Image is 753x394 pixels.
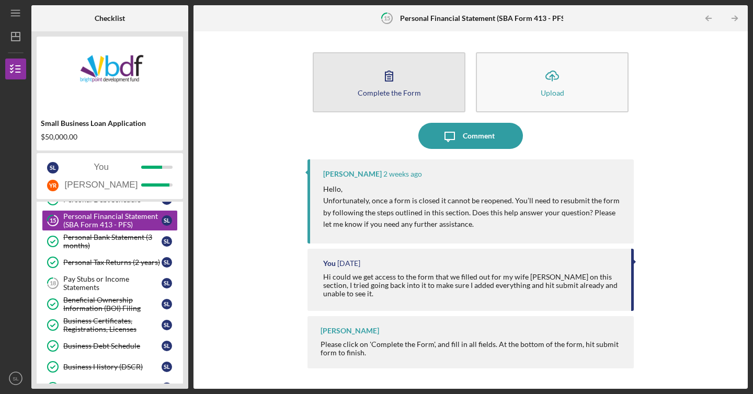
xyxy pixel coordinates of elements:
div: Business Certificates, Registrations, Licenses [63,317,162,333]
div: Hi could we get access to the form that we filled out for my wife [PERSON_NAME] on this section, ... [323,273,621,298]
div: Personal Bank Statement (3 months) [63,233,162,250]
tspan: 15 [50,217,56,224]
div: S L [162,236,172,247]
b: Personal Financial Statement (SBA Form 413 - PFS) [400,14,567,22]
div: S L [162,362,172,372]
a: 15Personal Financial Statement (SBA Form 413 - PFS)SL [42,210,178,231]
div: Pay Stubs or Income Statements [63,275,162,292]
div: Upload [541,89,564,97]
button: Comment [418,123,523,149]
div: S L [162,341,172,351]
div: [PERSON_NAME] [321,327,379,335]
img: Product logo [37,42,183,105]
div: S L [162,299,172,309]
a: Business Debt ScheduleSL [42,335,178,356]
div: S L [47,162,59,173]
div: S L [162,383,172,393]
a: Business Certificates, Registrations, LicensesSL [42,315,178,335]
div: S L [162,278,172,288]
text: SL [13,376,19,381]
button: SL [5,368,26,389]
div: Business Debt Schedule [63,342,162,350]
a: Beneficial Ownership Information (BOI) FilingSL [42,294,178,315]
a: Personal Bank Statement (3 months)SL [42,231,178,252]
time: 2025-09-05 16:42 [337,259,360,268]
a: Personal Tax Returns (2 years)SL [42,252,178,273]
tspan: 18 [50,280,56,287]
div: Small Business Loan Application [41,119,179,128]
b: Checklist [95,14,125,22]
p: Hello, [323,183,623,195]
div: You [323,259,336,268]
div: S L [162,215,172,226]
a: 18Pay Stubs or Income StatementsSL [42,273,178,294]
tspan: 15 [384,15,390,21]
div: Y R [47,180,59,191]
div: Complete the Form [358,89,421,97]
div: Beneficial Ownership Information (BOI) Filing [63,296,162,312]
div: Comment [463,123,495,149]
div: S L [162,257,172,268]
button: Complete the Form [313,52,465,112]
div: $50,000.00 [41,133,179,141]
a: Business History (DSCR)SL [42,356,178,377]
p: Unfortunately, once a form is closed it cannot be reopened. You’ll need to resubmit the form by f... [323,195,623,230]
div: Please click on 'Complete the Form', and fill in all fields. At the bottom of the form, hit submi... [321,340,623,357]
div: Personal Tax Returns (2 years) [63,258,162,266]
div: [PERSON_NAME] [323,170,382,178]
div: Personal Financial Statement (SBA Form 413 - PFS) [63,212,162,229]
time: 2025-09-08 12:08 [383,170,422,178]
button: Upload [476,52,629,112]
div: Business History (DSCR) [63,363,162,371]
div: S L [162,320,172,330]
